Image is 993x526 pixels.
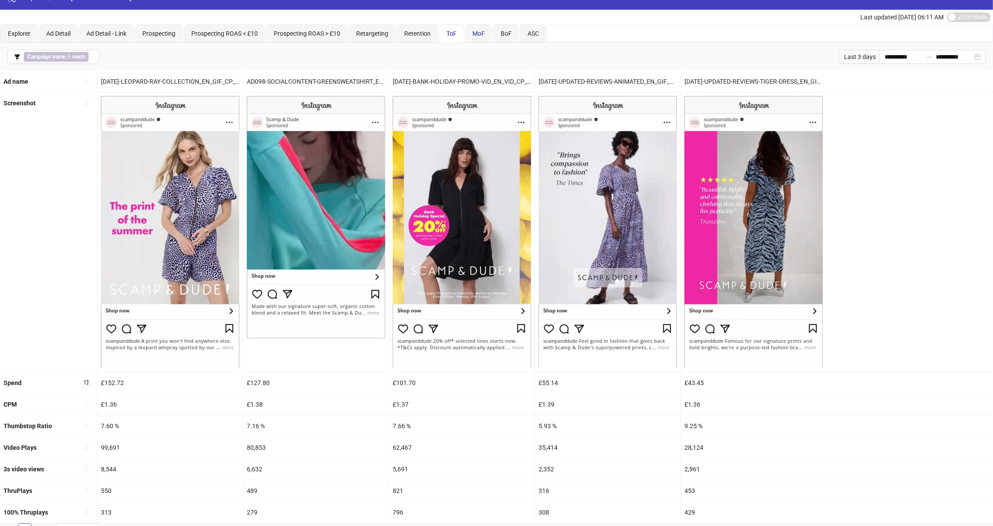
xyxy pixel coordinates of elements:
span: sort-ascending [83,488,89,494]
div: 489 [243,480,389,501]
div: [DATE]-BANK-HOLIDAY-PROMO-VID_EN_VID_CP_15082025_F_CC_SC1_USP1_BANK-HOLIDAY [389,71,535,92]
span: filter [14,54,20,60]
span: sort-ascending [83,422,89,429]
img: Screenshot 120232426580970005 [539,96,677,368]
img: Screenshot 120232809450010005 [393,96,531,368]
b: CPM [4,401,17,408]
span: swap-right [925,53,932,60]
div: 99,691 [97,437,243,458]
span: MoF [472,30,485,37]
div: 62,467 [389,437,535,458]
span: ToF [446,30,457,37]
div: [DATE]-UPDATED-REVIEWS-ANIMATED_EN_GIF_CP_12082025_F_CC_SC1_USP11_NEW-IN [535,71,681,92]
div: 2,961 [681,459,826,480]
div: £1.38 [243,394,389,415]
span: Retargeting [356,30,388,37]
div: [DATE]-UPDATED-REVIEWS-TIGER-DRESS_EN_GIF_CP_12082025_F_CC_SC1_USP11_NEW-IN [681,71,826,92]
span: sort-descending [83,379,89,385]
span: ∋ [24,52,89,62]
span: sort-ascending [83,509,89,515]
b: Ad name [4,78,28,85]
b: Spend [4,379,22,386]
div: £101.70 [389,372,535,393]
div: Last 3 days [838,50,879,64]
img: Screenshot 120232426731340005 [684,96,823,368]
div: 308 [535,502,681,523]
span: to [925,53,932,60]
img: Screenshot 120232179650430005 [101,96,239,368]
span: Last updated [DATE] 06:11 AM [860,14,944,21]
div: AD098-SOCIALCONTENT-GREENSWEATSHIRT_EN_VID_PP_22052025_F_CC_SC24_USP11_SOCIALCONTENT [243,71,389,92]
span: Retention [404,30,431,37]
div: £55.14 [535,372,681,393]
div: 821 [389,480,535,501]
b: Thumbstop Ratio [4,422,52,430]
span: ASC [528,30,539,37]
span: sort-ascending [83,401,89,407]
span: sort-ascending [83,100,89,106]
span: sort-ascending [83,466,89,472]
div: £1.37 [389,394,535,415]
div: 6,632 [243,459,389,480]
div: 7.60 % [97,415,243,437]
b: Screenshot [4,100,36,107]
div: £43.45 [681,372,826,393]
b: 3s video views [4,466,44,473]
div: 7.16 % [243,415,389,437]
div: 453 [681,480,826,501]
span: Prospecting ROAS < £10 [191,30,258,37]
span: Prospecting ROAS > £10 [274,30,340,37]
div: 550 [97,480,243,501]
b: Campaign name [27,54,65,60]
span: sort-ascending [83,78,89,85]
div: [DATE]-LEOPARD-RAY-COLLECTION_EN_GIF_CP_23072025_F_CC_SC1_USP11_DRESSES [97,71,243,92]
div: £1.39 [535,394,681,415]
b: ThruPlays [4,487,32,494]
b: 100% Thruplays [4,509,48,516]
div: 316 [535,480,681,501]
span: Ad Detail [46,30,71,37]
b: Video Plays [4,444,37,451]
span: Ad Detail - Link [86,30,126,37]
div: 796 [389,502,535,523]
div: 5,691 [389,459,535,480]
div: 429 [681,502,826,523]
div: £152.72 [97,372,243,393]
div: 9.25 % [681,415,826,437]
div: 7.66 % [389,415,535,437]
span: sort-ascending [83,444,89,450]
div: £1.36 [681,394,826,415]
div: 5.93 % [535,415,681,437]
span: Explorer [8,30,30,37]
div: £127.80 [243,372,389,393]
img: Screenshot 120226734638270005 [247,96,385,338]
div: 2,352 [535,459,681,480]
button: Campaign name ∋ reach [7,50,99,64]
b: reach [72,54,85,60]
div: 8,544 [97,459,243,480]
span: Prospecting [142,30,175,37]
div: 313 [97,502,243,523]
div: 279 [243,502,389,523]
div: 80,853 [243,437,389,458]
div: 28,124 [681,437,826,458]
div: £1.36 [97,394,243,415]
div: 35,414 [535,437,681,458]
span: BoF [501,30,512,37]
